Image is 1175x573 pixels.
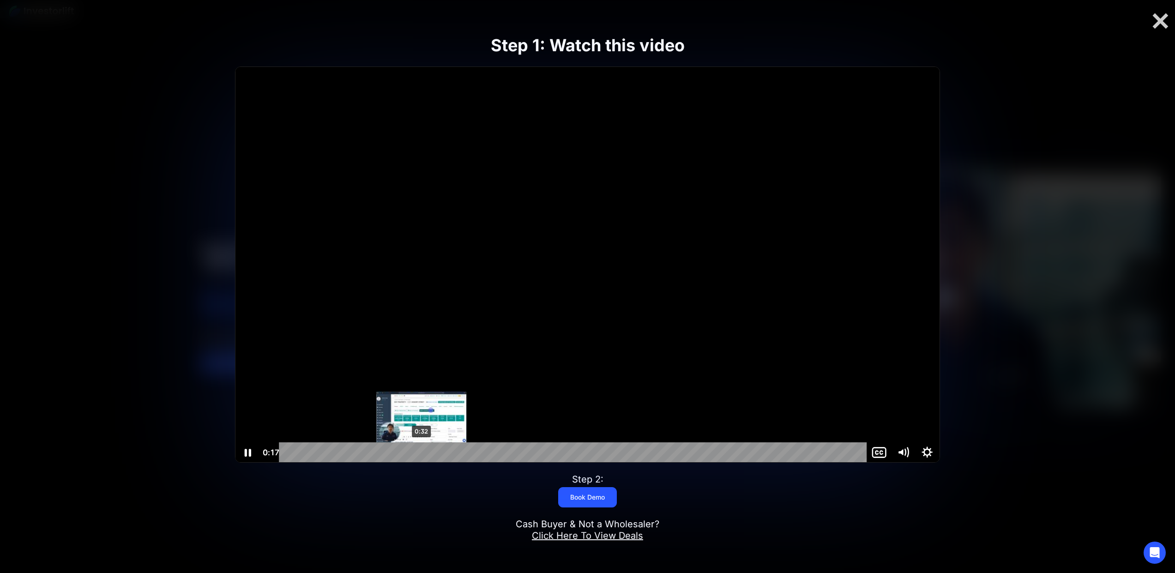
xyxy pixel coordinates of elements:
div: Cash Buyer & Not a Wholesaler? [516,519,659,542]
button: Show captions menu [868,442,892,463]
div: Playbar [288,442,862,463]
a: Book Demo [558,487,617,507]
button: Show settings menu [916,442,940,463]
strong: Step 1: Watch this video [491,35,685,55]
button: Pause [235,442,259,463]
button: Mute [892,442,916,463]
div: Step 2: [572,474,603,485]
div: Open Intercom Messenger [1144,542,1166,564]
a: Click Here To View Deals [532,530,643,541]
